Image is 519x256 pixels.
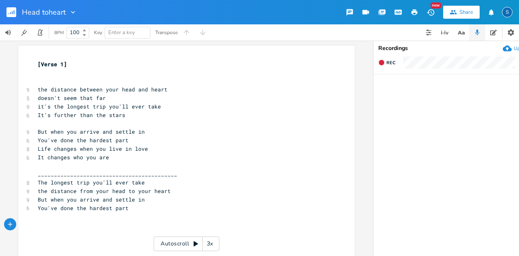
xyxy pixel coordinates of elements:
span: Head toheart [22,9,66,16]
span: [Verse 1] [38,61,67,68]
span: Rec [386,60,395,66]
span: Enter a key [108,29,135,36]
span: The longest trip you'll ever take [38,179,145,186]
span: It's further than the stars [38,111,125,119]
div: Key [94,30,102,35]
button: S [502,3,513,22]
span: Life changes when you live in love [38,145,148,152]
button: Rec [375,56,399,69]
span: But when you arrive and settle in [38,196,145,203]
span: ___________________________________________ [38,170,177,178]
div: BPM [54,30,64,35]
span: You've done the hardest part [38,137,129,144]
div: 3x [203,236,217,251]
span: You've done the hardest part [38,204,129,212]
span: the distance from your head to your heart [38,187,171,195]
span: it's the longest trip you'll ever take [38,103,161,110]
button: New [422,5,439,20]
button: Share [443,6,480,19]
span: It changes who you are [38,154,109,161]
div: New [431,2,441,9]
div: Sarah Cade Music [502,7,513,17]
div: Share [459,9,473,16]
div: Autoscroll [154,236,219,251]
span: But when you arrive and settle in [38,128,145,135]
span: the distance between your head and heart [38,86,167,93]
div: Transpose [155,30,178,35]
span: doesn't seem that far [38,94,106,102]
